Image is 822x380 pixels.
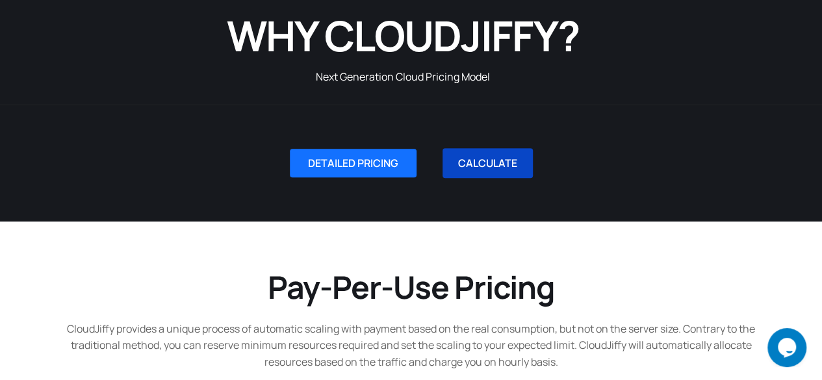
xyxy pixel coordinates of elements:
[47,267,775,307] h2: Pay-Per-Use Pricing
[767,328,809,367] iframe: chat widget
[290,149,417,177] a: DETAILED PRICING
[47,321,775,371] p: CloudJiffy provides a unique process of automatic scaling with payment based on the real consumpt...
[443,148,533,178] a: CALCULATE
[204,69,602,86] p: Next Generation Cloud Pricing Model
[308,158,398,168] span: DETAILED PRICING
[204,8,602,62] h1: WHY CLOUDJIFFY?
